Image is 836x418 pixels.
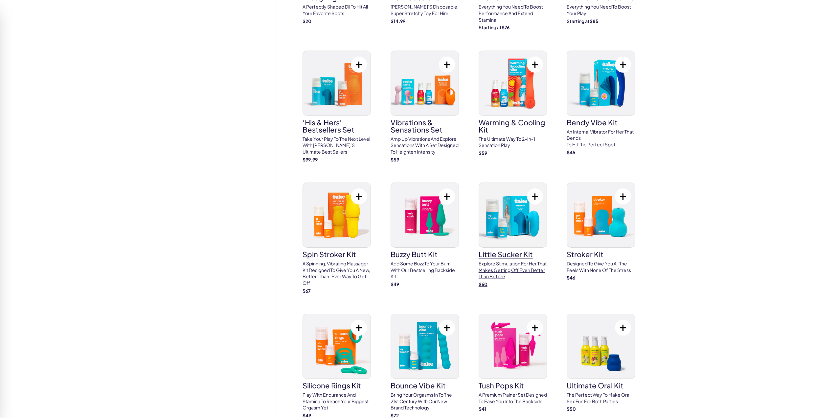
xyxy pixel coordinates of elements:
a: ultimate oral kitultimate oral kitThe perfect way to make oral sex fun for both parties$50 [567,314,635,412]
strong: $ 46 [567,275,575,281]
p: Play with endurance and stamina to reach Your biggest Orgasm Yet [303,392,371,411]
strong: $ 67 [303,288,311,294]
p: A perfectly shaped Dil to hit all your favorite spots [303,4,371,16]
p: Designed to give you all the feels with none of the stress [567,260,635,273]
a: Vibrations & Sensations SetVibrations & Sensations SetAmp up vibrations and explore sensations wi... [391,51,459,163]
h3: spin stroker kit [303,251,371,258]
img: tush pops kit [479,314,547,379]
a: buzzy butt kitbuzzy butt kitAdd some buzz to your bum with our bestselling backside kit$49 [391,183,459,287]
p: Amp up vibrations and explore sensations with a set designed to heighten intensity [391,136,459,155]
img: Bendy Vibe Kit [567,51,635,115]
a: ‘His & Hers’ Bestsellers Set‘His & Hers’ Bestsellers SetTake your play to the next level with [PE... [303,51,371,163]
strong: $ 20 [303,18,311,24]
img: buzzy butt kit [391,183,459,247]
img: ultimate oral kit [567,314,635,379]
span: Starting at [479,24,502,30]
strong: $ 59 [391,157,399,162]
strong: $ 59 [479,150,487,156]
strong: $ 60 [479,281,487,287]
p: Bring your orgasms in to the 21st century with our new brand technology [391,392,459,411]
img: silicone rings kit [303,314,371,379]
h3: silicone rings kit [303,382,371,389]
h3: tush pops kit [479,382,547,389]
strong: $ 45 [567,149,576,155]
p: Everything You need to boost performance and extend Stamina [479,4,547,23]
img: Warming & Cooling Kit [479,51,547,115]
h3: ‘His & Hers’ Bestsellers Set [303,119,371,133]
a: stroker kitstroker kitDesigned to give you all the feels with none of the stress$46 [567,183,635,281]
strong: $ 99.99 [303,157,318,162]
a: Bendy Vibe KitBendy Vibe KitAn internal vibrator for her that bendsto hit the perfect spot$45 [567,51,635,156]
strong: $ 85 [590,18,599,24]
p: The ultimate way to 2-in-1 sensation play [479,136,547,149]
a: little sucker kitlittle sucker kitExplore Stimulation for Her that makes getting off even better ... [479,183,547,287]
p: A spinning, vibrating massager kit designed to give you a new, better-than-ever way to get off [303,260,371,286]
strong: $ 49 [391,281,399,287]
a: tush pops kittush pops kitA premium trainer set designed to ease you into the backside$41 [479,314,547,412]
h3: buzzy butt kit [391,251,459,258]
p: [PERSON_NAME]’s disposable, super stretchy toy for him [391,4,459,16]
strong: $ 50 [567,406,576,412]
h3: little sucker kit [479,251,547,258]
p: Add some buzz to your bum with our bestselling backside kit [391,260,459,280]
img: bounce vibe kit [391,314,459,379]
p: An internal vibrator for her that bends to hit the perfect spot [567,129,635,148]
h3: Warming & Cooling Kit [479,119,547,133]
img: ‘His & Hers’ Bestsellers Set [303,51,371,115]
h3: Bendy Vibe Kit [567,119,635,126]
img: Vibrations & Sensations Set [391,51,459,115]
img: spin stroker kit [303,183,371,247]
h3: ultimate oral kit [567,382,635,389]
h3: bounce vibe kit [391,382,459,389]
strong: $ 41 [479,406,486,412]
a: Warming & Cooling KitWarming & Cooling KitThe ultimate way to 2-in-1 sensation play$59 [479,51,547,157]
img: stroker kit [567,183,635,247]
img: little sucker kit [479,183,547,247]
h3: Vibrations & Sensations Set [391,119,459,133]
p: The perfect way to make oral sex fun for both parties [567,392,635,405]
span: Starting at [567,18,590,24]
p: A premium trainer set designed to ease you into the backside [479,392,547,405]
a: spin stroker kitspin stroker kitA spinning, vibrating massager kit designed to give you a new, be... [303,183,371,294]
strong: $ 14.99 [391,18,405,24]
p: Explore Stimulation for Her that makes getting off even better than Before [479,260,547,280]
h3: stroker kit [567,251,635,258]
p: Everything you need to Boost Your Play [567,4,635,16]
p: Take your play to the next level with [PERSON_NAME]’s ultimate best sellers [303,136,371,155]
strong: $ 76 [502,24,509,30]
